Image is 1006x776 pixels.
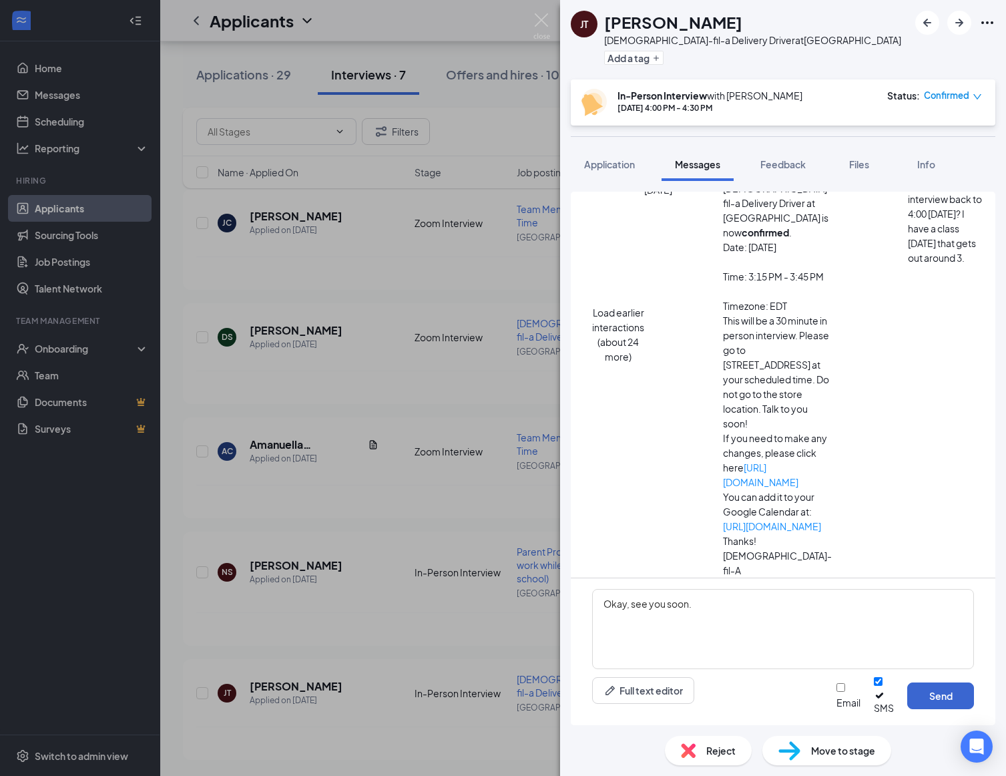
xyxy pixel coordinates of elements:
[874,690,885,701] svg: Checkmark
[919,15,935,31] svg: ArrowLeftNew
[979,15,995,31] svg: Ellipses
[592,589,974,669] textarea: Okay, see you soon.
[849,158,869,170] span: Files
[723,534,832,548] p: Thanks!
[836,696,860,709] div: Email
[723,431,832,490] p: If you need to make any changes, please click here
[961,731,993,763] div: Open Intercom Messenger
[617,102,802,114] div: [DATE] 4:00 PM - 4:30 PM
[723,520,821,532] a: [URL][DOMAIN_NAME]
[592,305,644,364] button: Load earlier interactions (about 24 more)
[706,743,736,758] span: Reject
[604,33,901,47] div: [DEMOGRAPHIC_DATA]-fil-a Delivery Driver at [GEOGRAPHIC_DATA]
[592,677,694,704] button: Full text editorPen
[742,226,789,238] b: confirmed
[924,89,969,102] span: Confirmed
[675,158,720,170] span: Messages
[874,701,894,715] div: SMS
[811,743,875,758] span: Move to stage
[723,548,832,578] p: [DEMOGRAPHIC_DATA]-fil-A
[617,89,802,102] div: with [PERSON_NAME]
[760,158,806,170] span: Feedback
[887,89,920,102] div: Status :
[917,158,935,170] span: Info
[604,51,664,65] button: PlusAdd a tag
[604,11,742,33] h1: [PERSON_NAME]
[617,89,707,102] b: In-Person Interview
[652,54,660,62] svg: Plus
[947,11,971,35] button: ArrowRight
[836,683,845,692] input: Email
[603,684,617,697] svg: Pen
[915,11,939,35] button: ArrowLeftNew
[973,92,982,102] span: down
[951,15,967,31] svg: ArrowRight
[907,683,974,709] button: Send
[723,313,832,431] p: This will be a 30 minute in person interview. Please go to [STREET_ADDRESS] at your scheduled tim...
[584,158,635,170] span: Application
[723,240,832,254] p: Date: [DATE]
[580,17,588,31] div: JT
[723,461,798,488] a: [URL][DOMAIN_NAME]
[874,677,883,686] input: SMS
[723,490,832,534] p: You can add it to your Google Calendar at:
[723,108,832,578] span: Time: 3:15 PM - 3:45 PM Timezone: EDT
